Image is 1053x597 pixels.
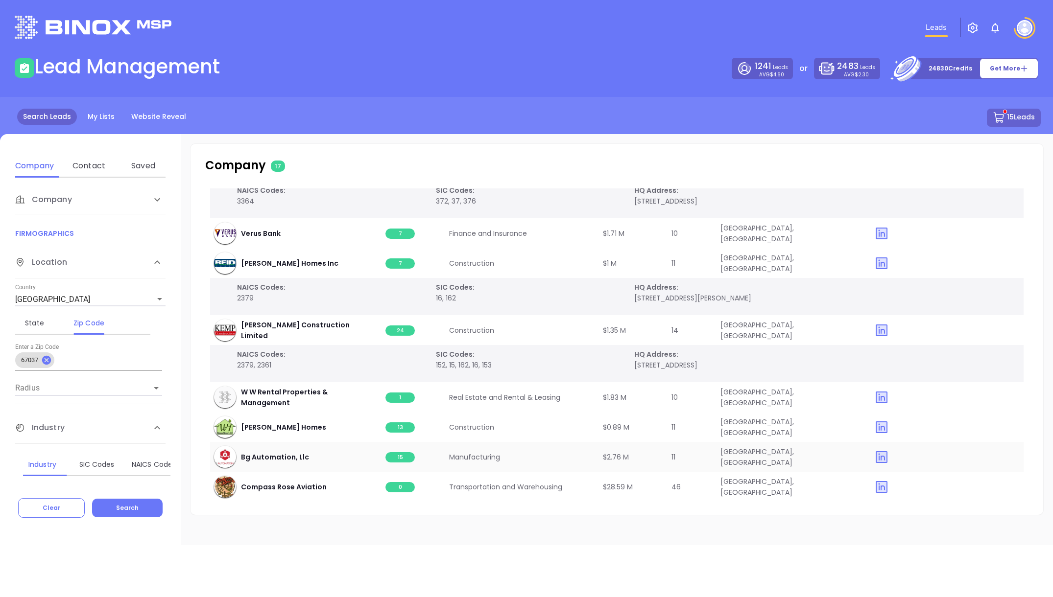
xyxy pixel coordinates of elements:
label: Enter a Zip Code [15,344,59,350]
span: 10 [671,392,678,402]
span: W W Rental Properties & Management [241,387,378,408]
div: Zip Code [70,317,108,329]
button: Get More [980,58,1038,79]
p: 3364 [237,196,424,207]
h1: Lead Management [34,55,220,78]
p: [STREET_ADDRESS] [634,360,821,370]
div: Industry [15,412,166,444]
div: Industry [23,459,62,470]
p: 152, 15, 162, 16, 153 [436,360,623,370]
p: Leads [837,60,875,72]
span: [GEOGRAPHIC_DATA], [GEOGRAPHIC_DATA] [720,320,798,341]
span: 11 [671,452,675,462]
span: 7 [385,258,415,269]
span: [GEOGRAPHIC_DATA], [GEOGRAPHIC_DATA] [720,477,798,497]
img: company-icon [214,476,236,498]
p: SIC Codes: [436,282,623,293]
button: Clear [18,498,85,518]
span: 7 [385,229,415,239]
div: SIC Codes [77,459,116,470]
span: Finance and Insurance [449,229,527,238]
span: $28.59 M [603,482,633,492]
div: 67037 [15,352,54,368]
span: $2.76 M [603,452,629,462]
span: Construction [449,258,494,268]
span: Transportation and Warehousing [449,482,562,492]
img: linkedin yes [874,226,889,241]
p: 372, 37, 376 [436,196,623,207]
div: Company [15,160,54,172]
span: 17 [271,161,285,172]
img: company-icon [214,319,236,341]
div: Company [15,185,166,214]
span: Bg Automation, Llc [241,452,309,462]
span: 46 [671,482,681,492]
span: [PERSON_NAME] Homes Inc [241,258,338,269]
span: [GEOGRAPHIC_DATA], [GEOGRAPHIC_DATA] [720,387,798,408]
p: NAICS Codes: [237,282,424,293]
img: company-icon [214,259,236,267]
p: NAICS Codes: [237,349,424,360]
p: SIC Codes: [436,185,623,196]
p: AVG [759,72,784,77]
img: linkedin yes [874,390,889,405]
img: linkedin yes [874,322,889,338]
span: $4.60 [770,71,784,78]
span: 1 [385,392,415,403]
a: Leads [922,18,951,37]
span: $0.89 M [603,422,629,432]
span: 2483 [837,60,858,72]
span: Industry [15,422,65,434]
span: $2.30 [855,71,869,78]
span: Compass Rose Aviation [241,482,327,492]
div: State [15,317,54,329]
img: company-icon [214,386,236,408]
span: Verus Bank [241,228,281,239]
span: 13 [385,422,415,433]
span: 10 [671,229,678,238]
span: Company [15,194,72,206]
img: linkedin yes [874,419,889,435]
p: 2379 [237,293,424,303]
button: Search [92,499,163,517]
div: [GEOGRAPHIC_DATA] [15,292,166,307]
button: 15Leads [987,109,1041,127]
span: Search [116,504,139,512]
span: Location [15,256,67,268]
span: 0 [385,482,415,492]
p: HQ Address: [634,282,821,293]
p: Leads [755,60,788,72]
span: Construction [449,325,494,335]
img: iconSetting [967,22,979,34]
p: SIC Codes: [436,349,623,360]
img: linkedin yes [874,479,889,495]
p: 2379, 2361 [237,360,424,370]
span: 14 [671,325,678,335]
span: Select Agriculture, Forestry, & Fishing [37,486,45,494]
p: HQ Address: [634,185,821,196]
span: $1.71 M [603,229,624,238]
span: [GEOGRAPHIC_DATA], [GEOGRAPHIC_DATA] [720,417,798,437]
span: Agriculture, Forestry, & Fishing [47,483,134,496]
p: or [799,63,808,74]
span: Clear [43,504,60,512]
a: Website Reveal [125,109,192,125]
span: Construction [449,422,494,432]
span: [PERSON_NAME] Construction Limited [241,320,378,341]
p: AVG [844,72,869,77]
p: FIRMOGRAPHICS [15,228,166,239]
img: company-icon [214,446,236,468]
div: NAICS Codes [132,459,170,470]
div: Contact [70,160,108,172]
a: Search Leads [17,109,77,125]
p: 16, 162 [436,293,623,303]
p: [STREET_ADDRESS] [634,196,821,207]
span: 24 [385,325,415,336]
p: [STREET_ADDRESS][PERSON_NAME] [634,293,821,303]
img: linkedin yes [874,449,889,465]
span: $1.83 M [603,392,626,402]
div: Location [15,247,166,278]
label: Country [15,285,36,291]
img: logo [15,16,171,39]
span: 67037 [15,355,44,365]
